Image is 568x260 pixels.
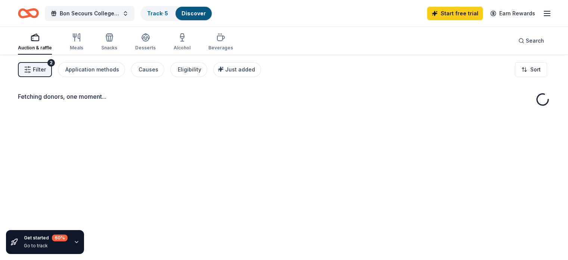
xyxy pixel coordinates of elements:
[135,30,156,55] button: Desserts
[147,10,168,16] a: Track· 5
[427,7,483,20] a: Start free trial
[52,235,68,241] div: 60 %
[208,45,233,51] div: Beverages
[208,30,233,55] button: Beverages
[18,92,550,101] div: Fetching donors, one moment...
[530,65,541,74] span: Sort
[486,7,540,20] a: Earn Rewards
[178,65,201,74] div: Eligibility
[139,65,158,74] div: Causes
[101,45,117,51] div: Snacks
[174,30,190,55] button: Alcohol
[515,62,547,77] button: Sort
[33,65,46,74] span: Filter
[140,6,212,21] button: Track· 5Discover
[512,33,550,48] button: Search
[58,62,125,77] button: Application methods
[181,10,206,16] a: Discover
[18,45,52,51] div: Auction & raffle
[70,30,83,55] button: Meals
[526,36,544,45] span: Search
[18,62,52,77] button: Filter2
[131,62,164,77] button: Causes
[60,9,120,18] span: Bon Secours College of Nursing Global Outreach Auction
[45,6,134,21] button: Bon Secours College of Nursing Global Outreach Auction
[170,62,207,77] button: Eligibility
[174,45,190,51] div: Alcohol
[213,62,261,77] button: Just added
[18,4,39,22] a: Home
[18,30,52,55] button: Auction & raffle
[47,59,55,67] div: 2
[101,30,117,55] button: Snacks
[65,65,119,74] div: Application methods
[24,235,68,241] div: Get started
[225,66,255,73] span: Just added
[70,45,83,51] div: Meals
[135,45,156,51] div: Desserts
[24,243,68,249] div: Go to track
